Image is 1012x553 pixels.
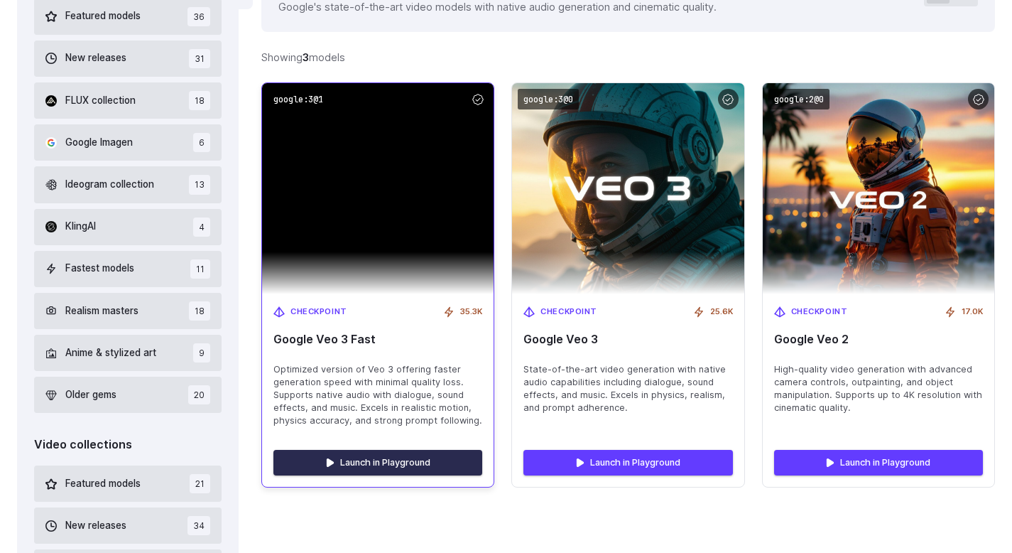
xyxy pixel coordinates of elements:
[268,89,329,109] code: google:3@1
[65,93,136,109] span: FLUX collection
[791,306,848,318] span: Checkpoint
[273,333,482,346] span: Google Veo 3 Fast
[774,333,983,346] span: Google Veo 2
[65,50,126,66] span: New releases
[261,49,345,65] div: Showing models
[65,135,133,151] span: Google Imagen
[34,377,222,413] button: Older gems 20
[34,293,222,329] button: Realism masters 18
[190,259,210,279] span: 11
[774,363,983,414] span: High-quality video generation with advanced camera controls, outpainting, and object manipulation...
[193,343,210,363] span: 9
[193,133,210,152] span: 6
[540,306,597,318] span: Checkpoint
[65,476,141,492] span: Featured models
[65,177,154,193] span: Ideogram collection
[34,335,222,371] button: Anime & stylized art 9
[34,124,222,161] button: Google Imagen 6
[710,306,733,318] span: 25.6K
[303,51,309,63] strong: 3
[273,363,482,427] span: Optimized version of Veo 3 offering faster generation speed with minimal quality loss. Supports n...
[460,306,482,318] span: 35.3K
[65,219,96,235] span: KlingAI
[34,166,222,203] button: Ideogram collection 13
[65,518,126,534] span: New releases
[523,363,732,414] span: State-of-the-art video generation with native audio capabilities including dialogue, sound effect...
[187,516,210,535] span: 34
[189,49,210,68] span: 31
[65,9,141,24] span: Featured models
[65,387,116,403] span: Older gems
[523,333,732,346] span: Google Veo 3
[523,450,732,476] a: Launch in Playground
[290,306,347,318] span: Checkpoint
[190,474,210,493] span: 21
[34,209,222,245] button: KlingAI 4
[34,251,222,287] button: Fastest models 11
[65,304,138,319] span: Realism masters
[34,436,222,454] div: Video collections
[65,345,156,361] span: Anime & stylized art
[189,175,210,194] span: 13
[188,385,210,404] span: 20
[273,450,482,476] a: Launch in Playground
[189,301,210,321] span: 18
[763,83,994,294] img: Google Veo 2
[187,7,210,26] span: 36
[512,83,744,294] img: Google Veo 3
[189,91,210,110] span: 18
[34,41,222,77] button: New releases 31
[34,82,222,119] button: FLUX collection 18
[34,508,222,544] button: New releases 34
[962,306,983,318] span: 17.0K
[768,89,829,109] code: google:2@0
[518,89,579,109] code: google:3@0
[65,261,134,276] span: Fastest models
[193,218,210,237] span: 4
[34,466,222,502] button: Featured models 21
[774,450,983,476] a: Launch in Playground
